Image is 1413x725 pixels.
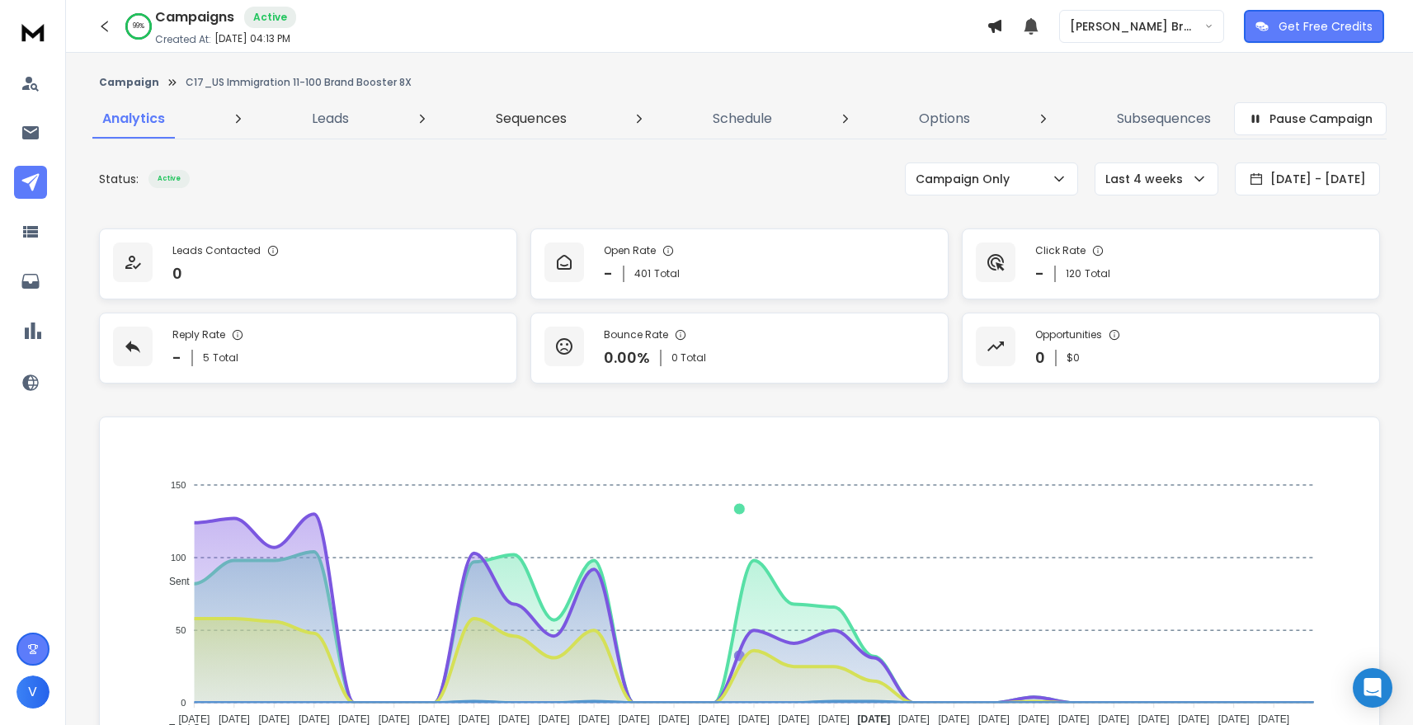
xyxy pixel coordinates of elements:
a: Schedule [703,99,782,139]
tspan: [DATE] [858,713,891,725]
a: Analytics [92,99,175,139]
a: Click Rate-120Total [962,228,1380,299]
p: Schedule [713,109,772,129]
p: C17_US Immigration 11-100 Brand Booster 8X [186,76,412,89]
a: Opportunities0$0 [962,313,1380,384]
span: Total [654,267,680,280]
tspan: [DATE] [1258,713,1289,725]
p: Opportunities [1035,328,1102,341]
span: 120 [1066,267,1081,280]
tspan: [DATE] [418,713,450,725]
p: 99 % [133,21,144,31]
tspan: [DATE] [459,713,490,725]
tspan: [DATE] [578,713,610,725]
p: Subsequences [1117,109,1211,129]
p: - [604,262,613,285]
span: 5 [203,351,210,365]
tspan: [DATE] [738,713,770,725]
tspan: [DATE] [539,713,570,725]
p: Options [919,109,970,129]
tspan: [DATE] [259,713,290,725]
tspan: [DATE] [699,713,730,725]
p: Bounce Rate [604,328,668,341]
p: 0 Total [671,351,706,365]
button: V [16,676,49,709]
p: Created At: [155,33,211,46]
tspan: [DATE] [219,713,250,725]
a: Sequences [486,99,577,139]
p: Campaign Only [916,171,1016,187]
p: - [1035,262,1044,285]
tspan: [DATE] [619,713,650,725]
div: Active [148,170,190,188]
button: Campaign [99,76,159,89]
p: 0.00 % [604,346,650,370]
tspan: 100 [171,553,186,563]
p: Sequences [496,109,567,129]
tspan: [DATE] [1218,713,1250,725]
a: Subsequences [1107,99,1221,139]
p: Last 4 weeks [1105,171,1189,187]
span: Sent [157,576,190,587]
tspan: 0 [181,698,186,708]
tspan: [DATE] [1058,713,1090,725]
h1: Campaigns [155,7,234,27]
img: logo [16,16,49,47]
tspan: [DATE] [818,713,850,725]
p: $ 0 [1067,351,1080,365]
tspan: 150 [171,480,186,490]
p: Leads [312,109,349,129]
button: Pause Campaign [1234,102,1387,135]
a: Leads Contacted0 [99,228,517,299]
span: 401 [634,267,651,280]
tspan: [DATE] [898,713,930,725]
span: Total [213,351,238,365]
p: Click Rate [1035,244,1086,257]
tspan: [DATE] [658,713,690,725]
tspan: 50 [176,625,186,635]
p: - [172,346,181,370]
a: Options [909,99,980,139]
p: Reply Rate [172,328,225,341]
tspan: [DATE] [498,713,530,725]
p: 0 [1035,346,1045,370]
button: [DATE] - [DATE] [1235,162,1380,195]
p: 0 [172,262,182,285]
p: Open Rate [604,244,656,257]
a: Open Rate-401Total [530,228,949,299]
a: Leads [302,99,359,139]
p: Get Free Credits [1279,18,1373,35]
tspan: [DATE] [179,713,210,725]
span: Total [1085,267,1110,280]
button: Get Free Credits [1244,10,1384,43]
tspan: [DATE] [339,713,370,725]
tspan: [DATE] [779,713,810,725]
p: Leads Contacted [172,244,261,257]
p: Status: [99,171,139,187]
a: Bounce Rate0.00%0 Total [530,313,949,384]
div: Active [244,7,296,28]
div: Open Intercom Messenger [1353,668,1392,708]
a: Reply Rate-5Total [99,313,517,384]
tspan: [DATE] [299,713,330,725]
p: [DATE] 04:13 PM [214,32,290,45]
p: [PERSON_NAME] Bros. Motion Pictures [1070,18,1204,35]
tspan: [DATE] [379,713,410,725]
tspan: [DATE] [1179,713,1210,725]
tspan: [DATE] [1099,713,1130,725]
p: Analytics [102,109,165,129]
tspan: [DATE] [1019,713,1050,725]
tspan: [DATE] [978,713,1010,725]
tspan: [DATE] [939,713,970,725]
tspan: [DATE] [1138,713,1170,725]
